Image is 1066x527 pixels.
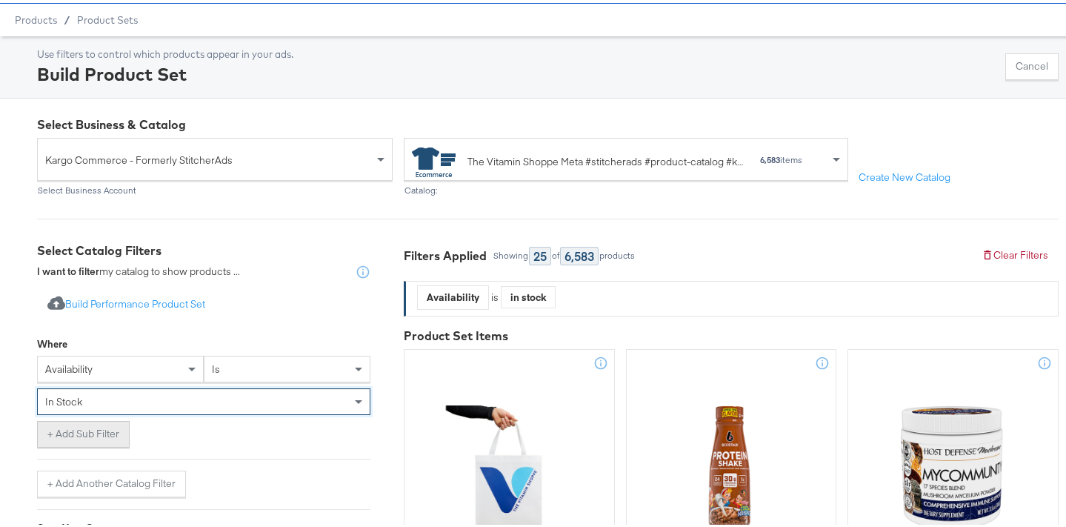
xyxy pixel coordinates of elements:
strong: I want to filter [37,262,99,275]
button: + Add Another Catalog Filter [37,468,186,494]
span: is [212,359,220,373]
span: / [57,11,77,23]
a: Product Sets [77,11,138,23]
span: in stock [45,392,82,405]
div: Build Product Set [37,59,293,84]
div: my catalog to show products ... [37,262,240,276]
div: of [551,248,560,258]
div: Showing [493,248,529,258]
button: Build Performance Product Set [37,288,216,316]
span: availability [45,359,93,373]
button: + Add Sub Filter [37,418,130,445]
div: Use filters to control which products appear in your ads. [37,44,293,59]
div: in stock [502,283,555,305]
div: Catalog: [404,182,848,193]
div: 6,583 [560,244,599,262]
div: Select Business & Catalog [37,113,1059,130]
div: The Vitamin Shoppe Meta #stitcherads #product-catalog #keep [467,151,744,167]
div: Filters Applied [404,245,487,262]
button: Create New Catalog [848,162,961,188]
div: 25 [529,244,551,262]
div: Availability [418,283,488,306]
button: Clear Filters [971,239,1059,266]
button: Cancel [1005,50,1059,77]
div: Where [37,334,67,348]
div: is [489,288,501,302]
div: Product Set Items [404,325,1059,342]
div: products [599,248,636,258]
span: Kargo Commerce - Formerly StitcherAds [45,145,373,170]
div: Select Catalog Filters [37,239,370,256]
strong: 6,583 [760,151,780,162]
span: Products [15,11,57,23]
div: items [759,152,803,162]
div: Select Business Account [37,182,393,193]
